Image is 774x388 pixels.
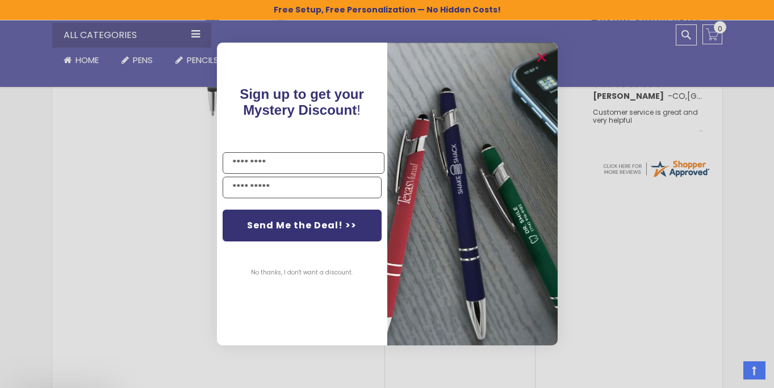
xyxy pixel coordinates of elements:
[387,43,558,345] img: pop-up-image
[240,86,364,118] span: !
[533,48,551,66] button: Close dialog
[245,258,358,287] button: No thanks, I don't want a discount.
[240,86,364,118] span: Sign up to get your Mystery Discount
[223,210,382,241] button: Send Me the Deal! >>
